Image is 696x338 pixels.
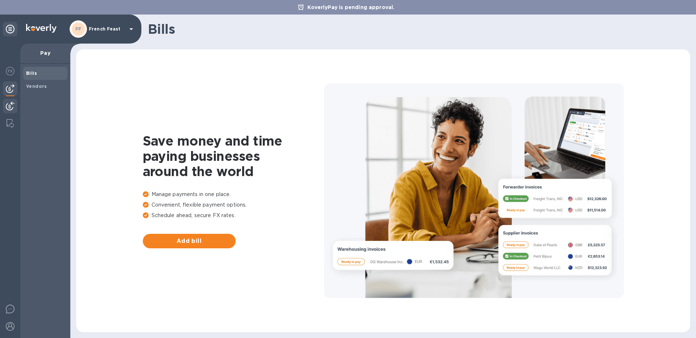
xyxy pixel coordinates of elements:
[143,133,324,179] h1: Save money and time paying businesses around the world
[143,234,236,248] button: Add bill
[26,49,65,57] p: Pay
[143,191,324,198] p: Manage payments in one place.
[26,70,37,76] b: Bills
[75,26,82,32] b: FF
[304,4,398,11] p: KoverlyPay is pending approval.
[143,201,324,209] p: Convenient, flexible payment options.
[148,21,684,37] h1: Bills
[89,27,125,32] p: French Feast
[3,22,17,36] div: Unpin categories
[149,237,230,245] span: Add bill
[26,24,57,33] img: Logo
[6,67,14,76] img: Foreign exchange
[26,84,47,89] b: Vendors
[143,212,324,219] p: Schedule ahead, secure FX rates.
